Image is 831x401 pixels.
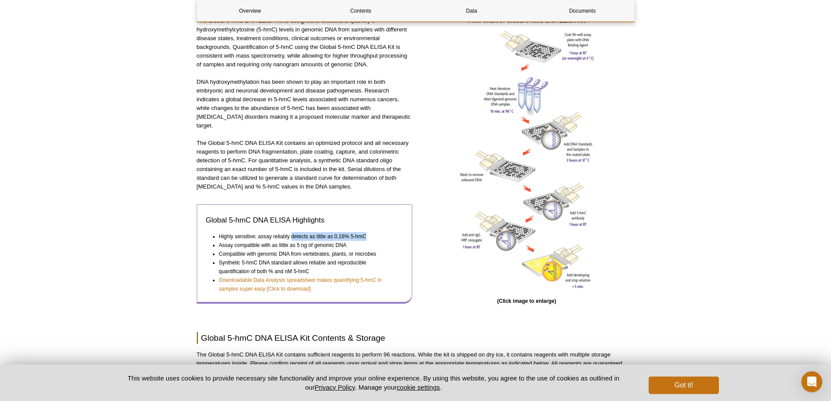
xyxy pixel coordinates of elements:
[197,78,413,130] p: DNA hydroxymethylation has been shown to play an important role in both embryonic and neuronal de...
[315,384,355,391] a: Privacy Policy
[219,232,396,241] li: Highly sensitive; assay reliably detects as little as 0.16% 5-hmC
[206,215,404,226] h3: Global 5-hmC DNA ELISA Highlights
[219,250,396,258] li: Compatible with genomic DNA from vertebrates, plants, or microbes
[801,371,822,392] div: Open Intercom Messenger
[219,258,396,276] li: Synthetic 5-hmC DNA standard allows reliable and reproducible quantification of both % and nM 5-hmC
[457,25,596,294] img: Flow Chart of Global 5-hmC DNA ELISA Kit
[219,241,396,250] li: Assay compatible with as little as 5 ng of genomic DNA
[197,17,413,69] p: The Global 5-hmC DNA ELISA Kit is designed to detect and quantify 5-hydroxymethylcytosine (5-hmC)...
[197,350,635,377] p: The Global 5-hmC DNA ELISA Kit contains sufficient reagents to perform 96 reactions. While the ki...
[419,0,525,21] a: Data
[219,277,382,292] a: Downloadable Data Analysis spreadsheet makes quantifying 5-hmC in samples super easy [Click to do...
[497,298,556,304] span: (Click image to enlarge)
[197,0,303,21] a: Overview
[397,384,440,391] button: cookie settings
[457,17,596,304] strong: Flow Chart of Global 5-hmC DNA ELISA Kit
[530,0,636,21] a: Documents
[308,0,414,21] a: Contents
[197,332,635,344] h2: Global 5-hmC DNA ELISA Kit Contents & Storage
[197,139,413,191] p: The Global 5-hmC DNA ELISA Kit contains an optimized protocol and all necessary reagents to perfo...
[113,374,635,392] p: This website uses cookies to provide necessary site functionality and improve your online experie...
[649,377,718,394] button: Got it!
